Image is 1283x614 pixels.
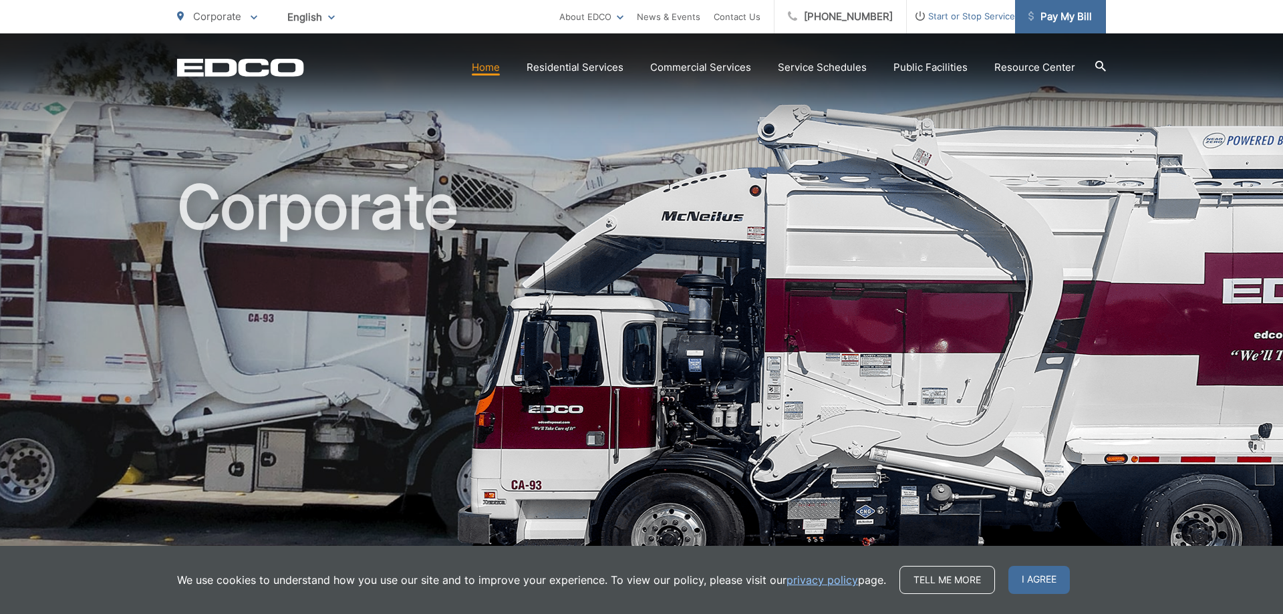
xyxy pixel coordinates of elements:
[559,9,623,25] a: About EDCO
[177,174,1106,597] h1: Corporate
[1028,9,1092,25] span: Pay My Bill
[778,59,867,75] a: Service Schedules
[893,59,968,75] a: Public Facilities
[637,9,700,25] a: News & Events
[787,572,858,588] a: privacy policy
[1008,566,1070,594] span: I agree
[714,9,760,25] a: Contact Us
[472,59,500,75] a: Home
[527,59,623,75] a: Residential Services
[994,59,1075,75] a: Resource Center
[177,572,886,588] p: We use cookies to understand how you use our site and to improve your experience. To view our pol...
[277,5,345,29] span: English
[899,566,995,594] a: Tell me more
[177,58,304,77] a: EDCD logo. Return to the homepage.
[650,59,751,75] a: Commercial Services
[193,10,241,23] span: Corporate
